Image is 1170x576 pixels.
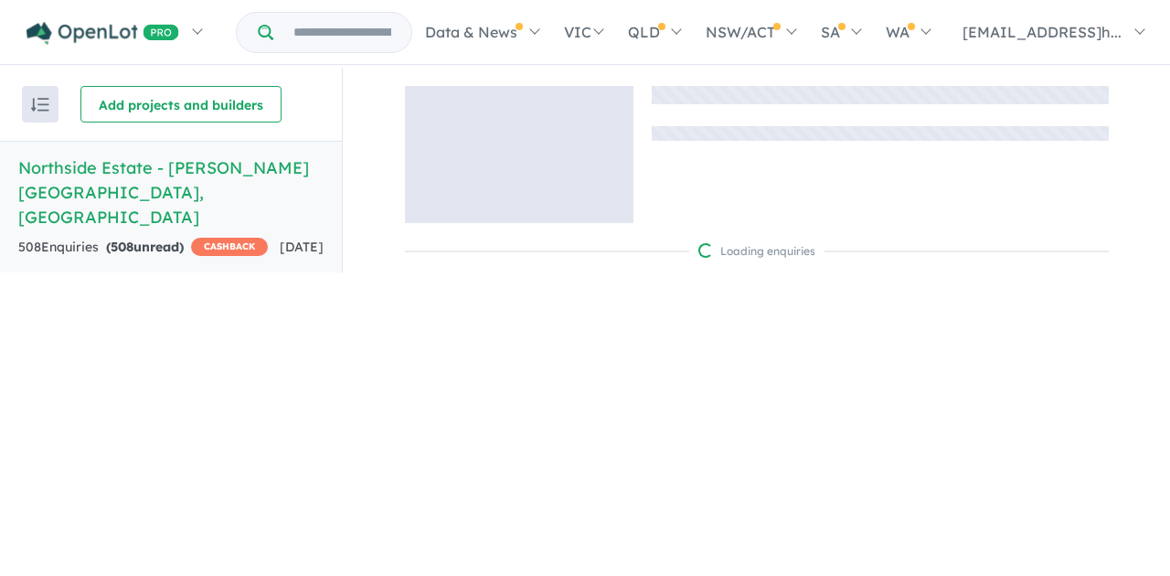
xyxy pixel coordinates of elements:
h5: Northside Estate - [PERSON_NAME][GEOGRAPHIC_DATA] , [GEOGRAPHIC_DATA] [18,155,324,229]
span: [DATE] [280,239,324,255]
span: CASHBACK [191,238,268,256]
div: Loading enquiries [698,242,815,261]
img: sort.svg [31,98,49,112]
img: Openlot PRO Logo White [27,22,179,45]
span: 508 [111,239,133,255]
button: Add projects and builders [80,86,282,123]
div: 508 Enquir ies [18,237,268,259]
strong: ( unread) [106,239,184,255]
input: Try estate name, suburb, builder or developer [277,13,408,52]
span: [EMAIL_ADDRESS]h... [963,23,1122,41]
